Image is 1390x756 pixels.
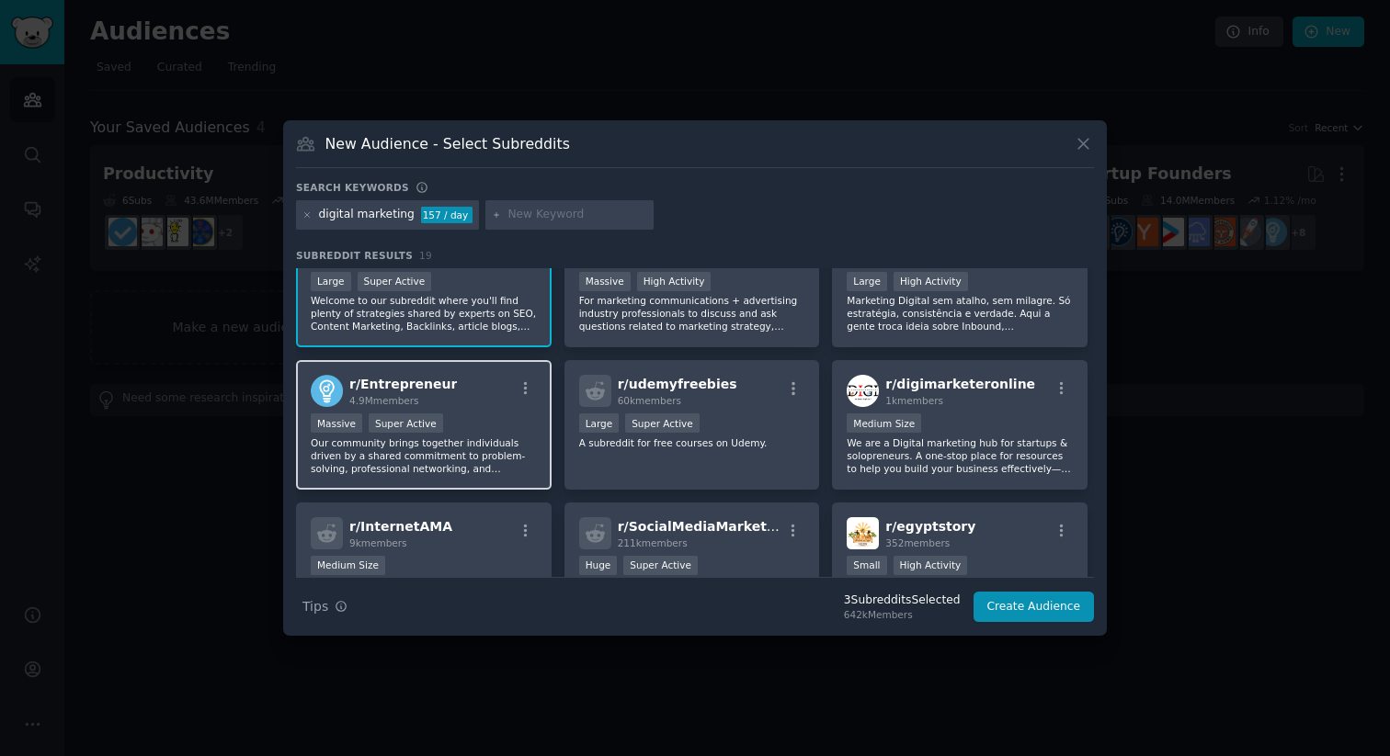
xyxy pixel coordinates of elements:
div: Small [847,556,886,575]
span: r/ SocialMediaMarketing [618,519,790,534]
div: 157 / day [421,207,473,223]
span: Tips [302,597,328,616]
p: A subreddit for free courses on Udemy. [579,436,805,449]
span: 19 [419,250,432,261]
span: 4.9M members [349,395,419,406]
span: r/ Entrepreneur [349,377,457,391]
h3: Search keywords [296,181,409,194]
span: 60k members [618,395,681,406]
button: Create Audience [974,592,1095,623]
div: Large [579,413,620,433]
div: Super Active [358,272,432,291]
div: Super Active [625,413,700,433]
img: egyptstory [847,517,879,549]
div: Huge [579,556,618,575]
div: Super Active [369,413,443,433]
div: 3 Subreddit s Selected [844,592,961,609]
p: Welcome to our subreddit where you'll find plenty of strategies shared by experts on SEO, Content... [311,294,537,333]
span: Subreddit Results [296,249,413,262]
div: Large [311,272,351,291]
span: 1k members [885,395,943,406]
span: r/ InternetAMA [349,519,452,534]
div: digital marketing [319,207,415,223]
div: 642k Members [844,608,961,621]
p: Marketing Digital sem atalho, sem milagre. Só estratégia, consistência e verdade. Aqui a gente tr... [847,294,1073,333]
img: Entrepreneur [311,375,343,407]
div: Massive [579,272,631,291]
div: High Activity [894,272,968,291]
span: r/ egyptstory [885,519,975,534]
span: 352 members [885,537,950,548]
img: digimarketeronline [847,375,879,407]
span: 9k members [349,537,407,548]
input: New Keyword [507,207,647,223]
button: Tips [296,591,354,623]
div: Medium Size [311,556,385,575]
p: We are a Digital marketing hub for startups & solopreneurs. A one-stop place for resources to hel... [847,436,1073,475]
h3: New Audience - Select Subreddits [325,134,570,153]
p: For marketing communications + advertising industry professionals to discuss and ask questions re... [579,294,805,333]
div: Super Active [623,556,698,575]
div: Large [847,272,887,291]
span: r/ digimarketeronline [885,377,1035,391]
span: r/ udemyfreebies [618,377,737,391]
div: Medium Size [847,413,921,433]
div: High Activity [637,272,712,291]
div: High Activity [894,556,968,575]
div: Massive [311,413,362,433]
p: Our community brings together individuals driven by a shared commitment to problem-solving, profe... [311,436,537,475]
span: 211k members [618,537,688,548]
